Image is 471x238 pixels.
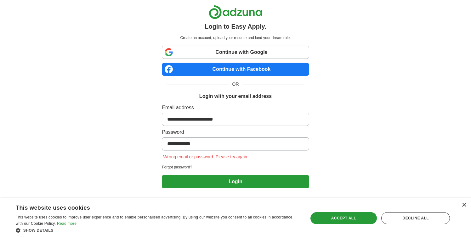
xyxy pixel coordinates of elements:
[162,46,309,59] a: Continue with Google
[162,164,309,170] a: Forgot password?
[162,63,309,76] a: Continue with Facebook
[16,215,292,226] span: This website uses cookies to improve user experience and to enable personalised advertising. By u...
[23,228,54,233] span: Show details
[310,212,377,224] div: Accept all
[199,93,272,100] h1: Login with your email address
[16,227,299,233] div: Show details
[163,35,308,41] p: Create an account, upload your resume and land your dream role.
[381,212,450,224] div: Decline all
[162,104,309,111] label: Email address
[16,202,284,212] div: This website uses cookies
[209,5,262,19] img: Adzuna logo
[57,221,77,226] a: Read more, opens a new window
[162,128,309,136] label: Password
[462,203,466,207] div: Close
[229,81,243,88] span: OR
[162,154,250,159] span: Wrong email or password. Please try again.
[162,175,309,188] button: Login
[205,22,266,31] h1: Login to Easy Apply.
